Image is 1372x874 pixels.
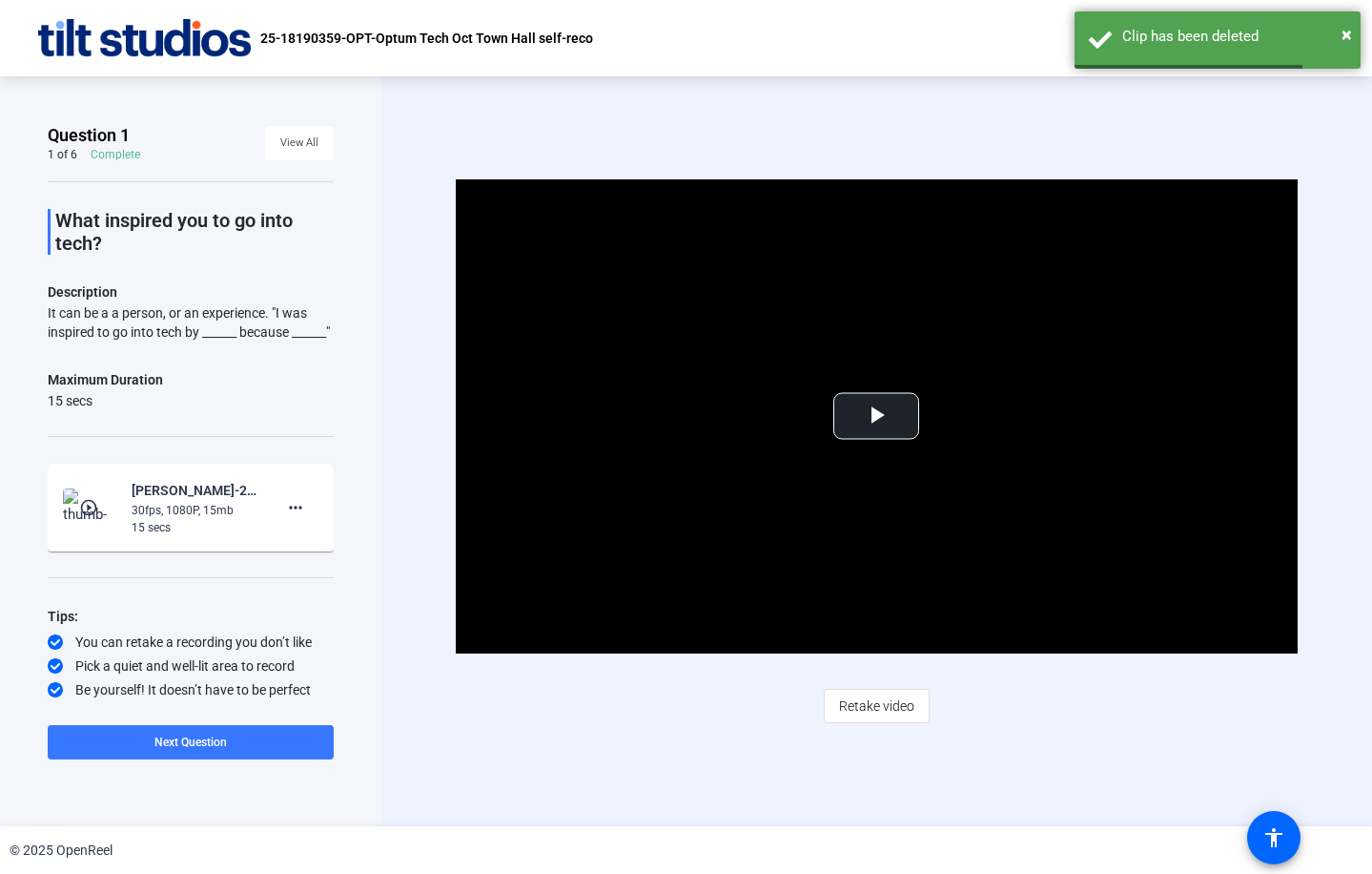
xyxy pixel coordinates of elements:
p: 25-18190359-OPT-Optum Tech Oct Town Hall self-reco [260,27,593,50]
p: What inspired you to go into tech? [55,209,334,255]
div: Pick a quiet and well-lit area to record [48,656,334,676]
span: View All [280,129,318,157]
span: × [1341,23,1352,46]
div: Maximum Duration [48,368,163,391]
button: View All [265,126,334,160]
button: Next Question [48,725,334,760]
div: Video Player [456,179,1298,654]
div: 1 of 6 [48,147,77,162]
div: Be yourself! It doesn’t have to be perfect [48,680,334,699]
button: Retake video [824,689,930,723]
div: It can be a a person, or an experience. "I was inspired to go into tech by ______ because ______" [48,303,334,342]
div: Complete [91,147,140,162]
img: OpenReel logo [38,19,251,57]
mat-icon: more_horiz [284,496,307,519]
p: Description [48,281,334,303]
span: Next Question [154,736,227,749]
div: 15 secs [48,391,163,410]
div: 15 secs [132,519,259,536]
div: 30fps, 1080P, 15mb [132,502,259,519]
img: thumb-nail [63,489,119,527]
div: [PERSON_NAME]-25-18190359-OPT-Optum Tech Oct Town Hall-25-18190359-OPT-Optum Tech Oct Town Hall s... [132,479,259,502]
button: Play Video [833,393,919,440]
mat-icon: play_circle_outline [79,498,102,517]
button: Close [1341,20,1352,49]
span: Retake video [839,688,914,724]
mat-icon: accessibility [1262,826,1285,849]
span: Question 1 [48,124,130,147]
div: © 2025 OpenReel [10,841,113,861]
div: You can retake a recording you don’t like [48,633,334,652]
div: Tips: [48,605,334,628]
div: Clip has been deleted [1122,26,1346,48]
